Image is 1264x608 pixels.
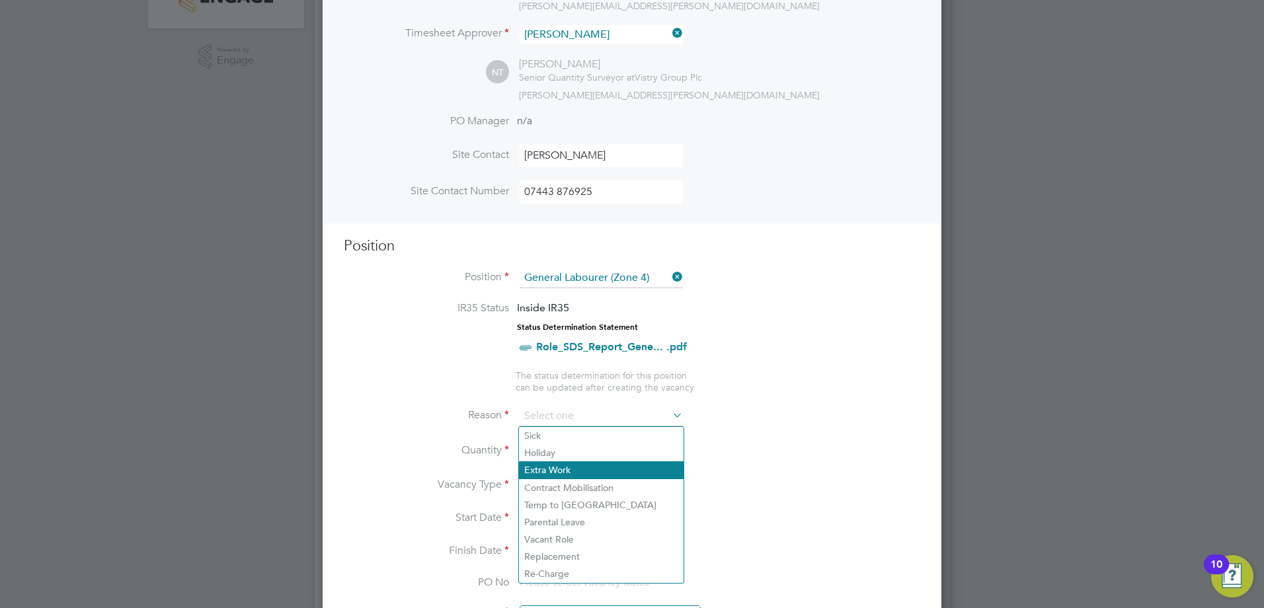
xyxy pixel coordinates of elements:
[519,71,702,83] div: Vistry Group Plc
[519,531,684,548] li: Vacant Role
[1210,564,1222,582] div: 10
[519,496,684,513] li: Temp to [GEOGRAPHIC_DATA]
[344,26,509,40] label: Timesheet Approver
[344,544,509,558] label: Finish Date
[344,301,509,315] label: IR35 Status
[519,57,702,71] div: [PERSON_NAME]
[344,408,509,422] label: Reason
[519,71,635,83] span: Senior Quantity Surveyor at
[1211,555,1253,597] button: Open Resource Center, 10 new notifications
[520,25,683,44] input: Search for...
[517,323,638,332] strong: Status Determination Statement
[519,461,684,478] li: Extra Work
[344,478,509,492] label: Vacancy Type
[486,61,509,84] span: NT
[344,184,509,198] label: Site Contact Number
[519,479,684,496] li: Contract Mobilisation
[344,270,509,284] label: Position
[519,513,684,531] li: Parental Leave
[517,301,569,314] span: Inside IR35
[519,565,684,582] li: Re-Charge
[344,237,920,256] h3: Position
[520,406,683,426] input: Select one
[344,511,509,525] label: Start Date
[519,444,684,461] li: Holiday
[344,443,509,457] label: Quantity
[517,114,532,128] span: n/a
[536,340,687,353] a: Role_SDS_Report_Gene... .pdf
[519,548,684,565] li: Replacement
[344,114,509,128] label: PO Manager
[520,576,649,589] span: Please select vacancy dates
[520,268,683,288] input: Search for...
[516,369,694,393] span: The status determination for this position can be updated after creating the vacancy
[344,148,509,162] label: Site Contact
[519,89,820,101] span: [PERSON_NAME][EMAIL_ADDRESS][PERSON_NAME][DOMAIN_NAME]
[519,427,684,444] li: Sick
[344,576,509,589] label: PO No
